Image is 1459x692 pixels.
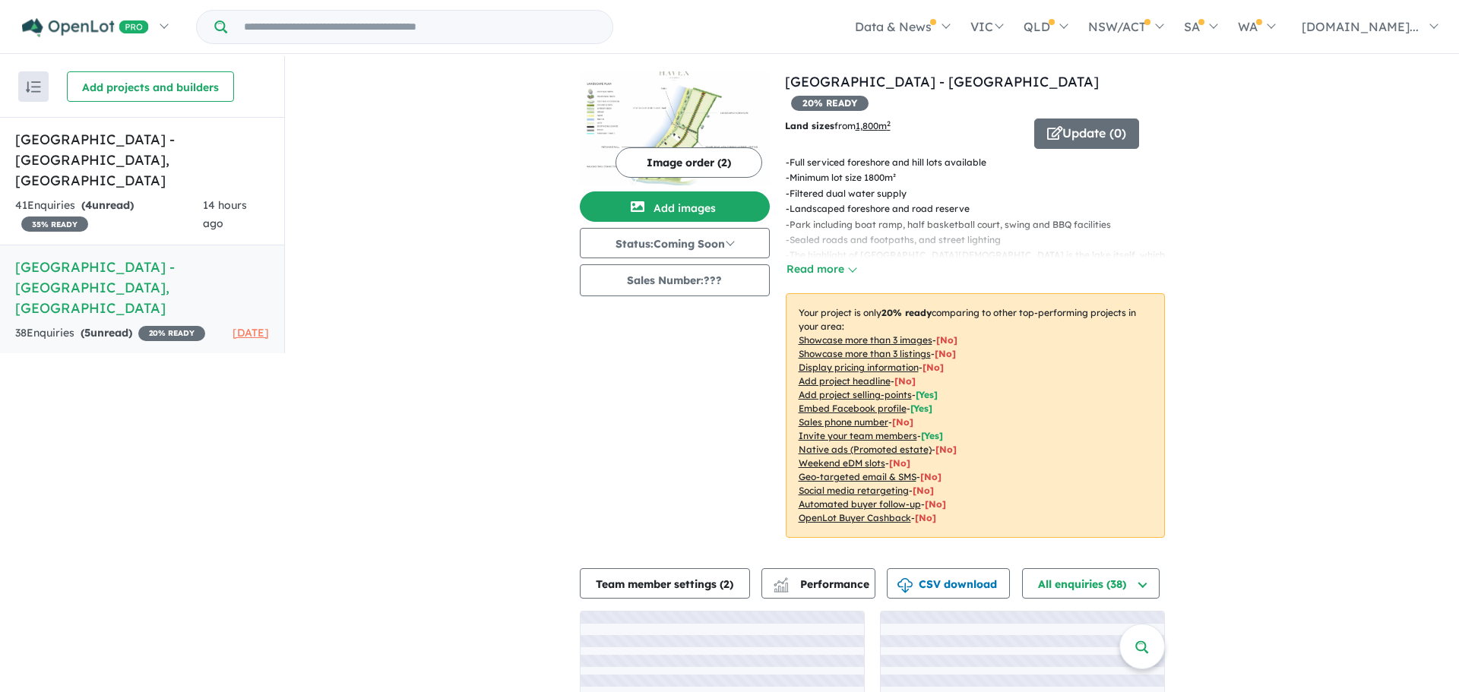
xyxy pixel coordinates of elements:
button: Sales Number:??? [580,264,770,296]
button: Add images [580,191,770,222]
img: bar-chart.svg [774,583,789,592]
span: [No] [925,498,946,510]
h5: [GEOGRAPHIC_DATA] - [GEOGRAPHIC_DATA] , [GEOGRAPHIC_DATA] [15,129,269,191]
u: Native ads (Promoted estate) [799,444,932,455]
span: 5 [84,326,90,340]
span: 20 % READY [138,326,205,341]
b: Land sizes [785,120,834,131]
u: OpenLot Buyer Cashback [799,512,911,523]
span: [No] [889,457,910,469]
button: Update (0) [1034,118,1139,149]
button: All enquiries (38) [1022,568,1160,599]
u: Showcase more than 3 listings [799,348,931,359]
h5: [GEOGRAPHIC_DATA] - [GEOGRAPHIC_DATA] , [GEOGRAPHIC_DATA] [15,257,269,318]
u: Weekend eDM slots [799,457,885,469]
button: CSV download [887,568,1010,599]
span: [ No ] [936,334,957,346]
input: Try estate name, suburb, builder or developer [230,11,609,43]
img: sort.svg [26,81,41,93]
span: Performance [776,577,869,591]
u: Geo-targeted email & SMS [799,471,916,482]
button: Add projects and builders [67,71,234,102]
img: download icon [897,578,913,593]
u: Social media retargeting [799,485,909,496]
button: Team member settings (2) [580,568,750,599]
strong: ( unread) [81,326,132,340]
div: 41 Enquir ies [15,197,203,233]
span: [ Yes ] [910,403,932,414]
u: 1,800 m [856,120,891,131]
span: 14 hours ago [203,198,247,230]
img: line-chart.svg [774,577,787,586]
p: - Sealed roads and footpaths, and street lighting [786,232,1177,248]
u: Add project headline [799,375,891,387]
u: Automated buyer follow-up [799,498,921,510]
span: [ Yes ] [916,389,938,400]
u: Showcase more than 3 images [799,334,932,346]
span: [DATE] [233,326,269,340]
button: Performance [761,568,875,599]
p: - Filtered dual water supply [786,186,1177,201]
span: 2 [723,577,729,591]
span: 20 % READY [791,96,869,111]
button: Status:Coming Soon [580,228,770,258]
button: Image order (2) [616,147,762,178]
p: - The highlight of [GEOGRAPHIC_DATA][DEMOGRAPHIC_DATA] is the lake itself, which provides for act... [786,248,1177,279]
a: [GEOGRAPHIC_DATA] - [GEOGRAPHIC_DATA] [785,73,1099,90]
u: Display pricing information [799,362,919,373]
button: Read more [786,261,857,278]
span: [No] [915,512,936,523]
sup: 2 [887,119,891,128]
u: Embed Facebook profile [799,403,907,414]
span: [No] [920,471,942,482]
u: Add project selling-points [799,389,912,400]
span: [No] [913,485,934,496]
p: - Park including boat ramp, half basketball court, swing and BBQ facilities [786,217,1177,232]
span: [ No ] [923,362,944,373]
img: Haven Estate - Lake Boga [580,71,770,185]
span: [ Yes ] [921,430,943,441]
p: from [785,118,1023,134]
u: Invite your team members [799,430,917,441]
span: [No] [935,444,957,455]
p: - Full serviced foreshore and hill lots available [786,155,1177,170]
span: [DOMAIN_NAME]... [1302,19,1419,34]
span: 4 [85,198,92,212]
img: Openlot PRO Logo White [22,18,149,37]
p: Your project is only comparing to other top-performing projects in your area: - - - - - - - - - -... [786,293,1165,538]
span: 35 % READY [21,216,88,232]
p: - Minimum lot size 1800m² [786,170,1177,185]
p: - Landscaped foreshore and road reserve [786,201,1177,216]
span: [ No ] [935,348,956,359]
span: [ No ] [894,375,916,387]
span: [ No ] [892,416,913,428]
u: Sales phone number [799,416,888,428]
strong: ( unread) [81,198,134,212]
div: 38 Enquir ies [15,324,205,343]
b: 20 % ready [881,307,932,318]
